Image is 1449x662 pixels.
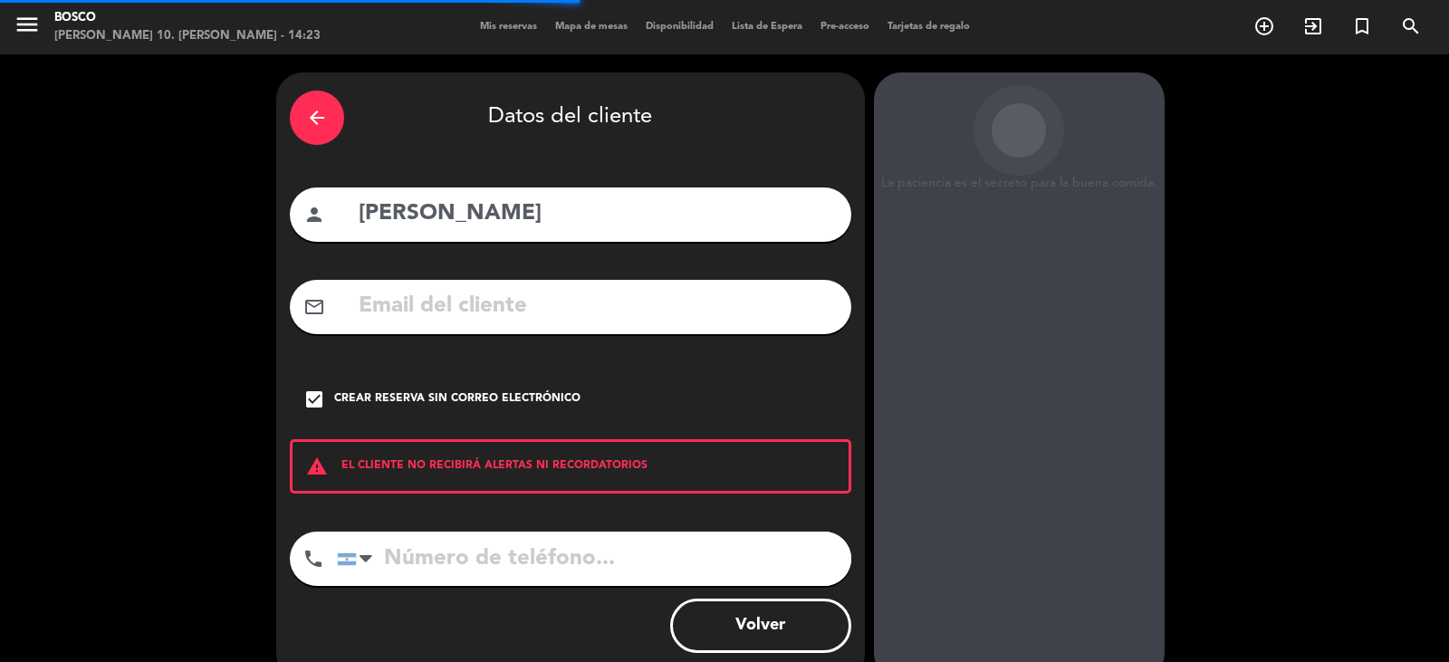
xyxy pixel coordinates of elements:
i: turned_in_not [1351,15,1373,37]
span: Tarjetas de regalo [878,22,979,32]
i: menu [14,11,41,38]
button: menu [14,11,41,44]
span: Disponibilidad [637,22,723,32]
span: Lista de Espera [723,22,811,32]
span: Mis reservas [471,22,546,32]
i: exit_to_app [1302,15,1324,37]
input: Nombre del cliente [357,196,838,233]
div: EL CLIENTE NO RECIBIRÁ ALERTAS NI RECORDATORIOS [290,439,851,494]
i: check_box [303,389,325,410]
i: arrow_back [306,107,328,129]
i: person [303,204,325,225]
input: Número de teléfono... [337,532,851,586]
div: Datos del cliente [290,86,851,149]
i: warning [293,456,341,477]
div: [PERSON_NAME] 10. [PERSON_NAME] - 14:23 [54,27,321,45]
i: mail_outline [303,296,325,318]
i: search [1400,15,1422,37]
i: add_circle_outline [1253,15,1275,37]
button: Volver [670,599,851,653]
div: Argentina: +54 [338,532,379,585]
div: Bosco [54,9,321,27]
span: Mapa de mesas [546,22,637,32]
i: phone [302,548,324,570]
span: Pre-acceso [811,22,878,32]
input: Email del cliente [357,288,838,325]
div: La paciencia es el secreto para la buena comida. [874,176,1165,191]
div: Crear reserva sin correo electrónico [334,390,581,408]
